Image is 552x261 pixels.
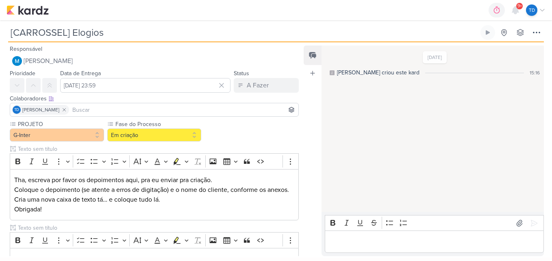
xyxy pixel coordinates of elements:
[234,78,299,93] button: A Fazer
[234,70,249,77] label: Status
[22,106,59,113] span: [PERSON_NAME]
[10,70,35,77] label: Prioridade
[517,3,522,9] span: 9+
[13,106,21,114] div: Thais de carvalho
[14,108,19,112] p: Td
[10,54,299,68] button: [PERSON_NAME]
[16,145,299,153] input: Texto sem título
[10,94,299,103] div: Colaboradores
[10,46,42,52] label: Responsável
[107,128,202,141] button: Em criação
[337,68,419,77] div: [PERSON_NAME] criou este kard
[7,5,49,15] img: kardz.app
[526,4,537,16] div: Thais de carvalho
[325,215,544,231] div: Editor toolbar
[115,120,202,128] label: Fase do Processo
[325,231,544,253] div: Editor editing area: main
[16,224,299,232] input: Texto sem título
[60,78,230,93] input: Select a date
[10,232,299,248] div: Editor toolbar
[14,195,295,214] p: Cria uma nova caixa de texto tá… e coloque tudo lá. Obrigada!
[529,7,535,14] p: Td
[17,120,104,128] label: PROJETO
[530,69,540,76] div: 15:16
[8,25,479,40] input: Kard Sem Título
[247,80,269,90] div: A Fazer
[24,56,73,66] span: [PERSON_NAME]
[10,169,299,221] div: Editor editing area: main
[71,105,297,115] input: Buscar
[10,153,299,169] div: Editor toolbar
[10,128,104,141] button: G-Inter
[12,56,22,66] img: MARIANA MIRANDA
[14,175,295,185] p: Tha, escreva por favor os depoimentos aqui, pra eu enviar pra criação.
[14,185,295,195] p: Coloque o depoimento (se atente a erros de digitação) e o nome do cliente, conforme os anexos.
[60,70,101,77] label: Data de Entrega
[485,29,491,36] div: Ligar relógio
